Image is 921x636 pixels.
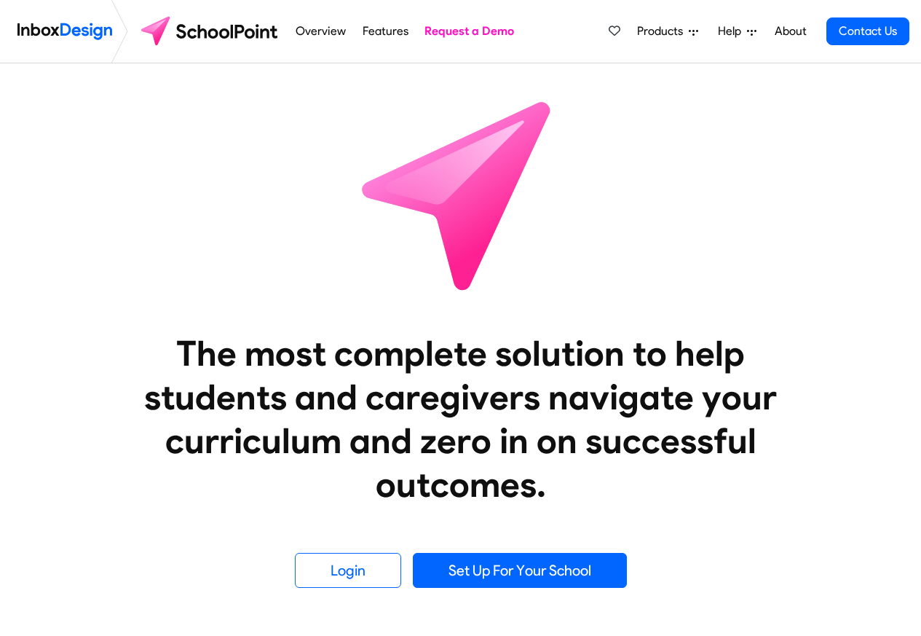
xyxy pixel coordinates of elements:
[770,17,810,46] a: About
[421,17,518,46] a: Request a Demo
[134,14,288,49] img: schoolpoint logo
[631,17,704,46] a: Products
[712,17,762,46] a: Help
[826,17,909,45] a: Contact Us
[295,553,401,588] a: Login
[115,331,807,506] heading: The most complete solution to help students and caregivers navigate your curriculum and zero in o...
[637,23,689,40] span: Products
[292,17,350,46] a: Overview
[330,63,592,326] img: icon_schoolpoint.svg
[358,17,412,46] a: Features
[413,553,627,588] a: Set Up For Your School
[718,23,747,40] span: Help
